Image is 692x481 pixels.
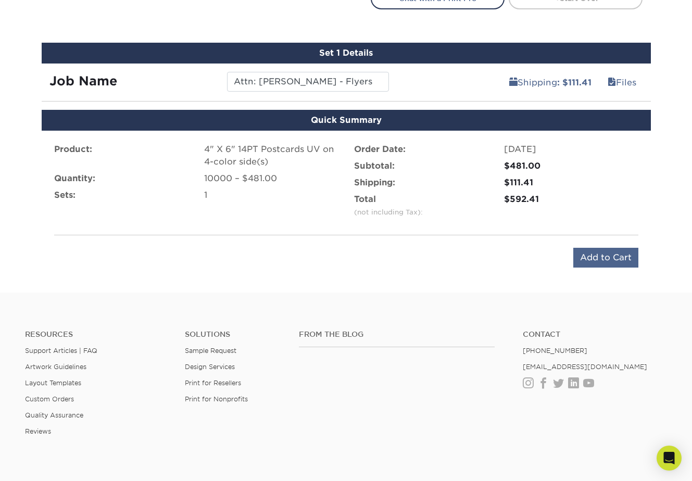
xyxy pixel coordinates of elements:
[354,160,395,172] label: Subtotal:
[185,379,241,387] a: Print for Resellers
[42,43,651,64] div: Set 1 Details
[608,78,616,87] span: files
[25,395,74,403] a: Custom Orders
[557,78,592,87] b: : $111.41
[25,347,97,355] a: Support Articles | FAQ
[354,193,423,218] label: Total
[25,330,169,339] h4: Resources
[657,446,682,471] div: Open Intercom Messenger
[523,330,667,339] a: Contact
[54,189,76,201] label: Sets:
[573,248,638,268] input: Add to Cart
[185,395,248,403] a: Print for Nonprofits
[227,72,389,92] input: Enter a job name
[299,330,495,339] h4: From the Blog
[504,143,638,156] div: [DATE]
[504,176,638,189] div: $111.41
[204,189,338,201] div: 1
[523,347,587,355] a: [PHONE_NUMBER]
[504,193,638,206] div: $592.41
[502,72,598,93] a: Shipping: $111.41
[354,143,406,156] label: Order Date:
[204,143,338,168] div: 4" X 6" 14PT Postcards UV on 4-color side(s)
[25,363,86,371] a: Artwork Guidelines
[185,330,283,339] h4: Solutions
[601,72,643,93] a: Files
[25,427,51,435] a: Reviews
[354,208,423,216] small: (not including Tax):
[42,110,651,131] div: Quick Summary
[354,176,395,189] label: Shipping:
[25,379,81,387] a: Layout Templates
[509,78,518,87] span: shipping
[49,73,117,88] strong: Job Name
[54,143,92,156] label: Product:
[204,172,338,185] div: 10000 – $481.00
[185,347,236,355] a: Sample Request
[54,172,95,185] label: Quantity:
[25,411,83,419] a: Quality Assurance
[523,363,647,371] a: [EMAIL_ADDRESS][DOMAIN_NAME]
[185,363,235,371] a: Design Services
[504,160,638,172] div: $481.00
